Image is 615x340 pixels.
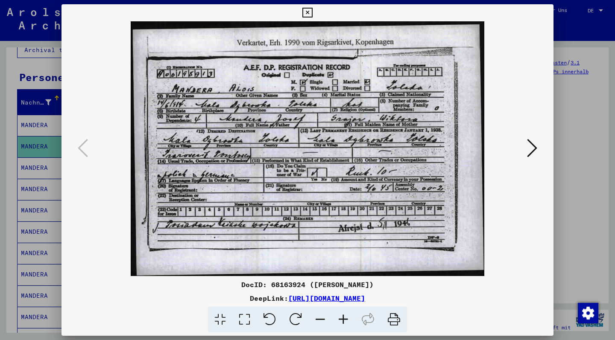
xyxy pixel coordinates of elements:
img: 001.jpg [91,21,524,276]
a: [URL][DOMAIN_NAME] [288,294,365,302]
div: DocID: 68163924 ([PERSON_NAME]) [61,279,553,290]
img: Zustimmung ändern [578,303,598,323]
div: Zustimmung ändern [577,302,598,323]
div: DeepLink: [61,293,553,303]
